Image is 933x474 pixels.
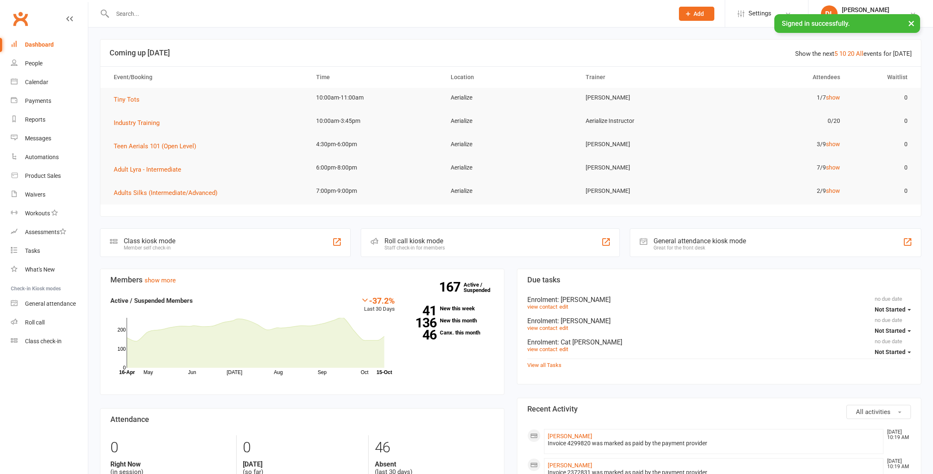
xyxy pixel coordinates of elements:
td: [PERSON_NAME] [578,181,713,201]
div: Member self check-in [124,245,175,251]
a: [PERSON_NAME] [548,433,592,439]
input: Search... [110,8,668,20]
div: Staff check-in for members [384,245,445,251]
strong: [DATE] [243,460,362,468]
th: Attendees [713,67,848,88]
td: 4:30pm-6:00pm [309,135,444,154]
div: -37.2% [361,296,395,305]
strong: Right Now [110,460,230,468]
span: Signed in successfully. [782,20,850,27]
a: Assessments [11,223,88,242]
div: Aerialize [842,14,889,21]
a: 5 [834,50,838,57]
span: : [PERSON_NAME] [557,296,611,304]
td: 10:00am-11:00am [309,88,444,107]
td: [PERSON_NAME] [578,158,713,177]
strong: 167 [439,281,464,293]
div: Enrolment [527,296,911,304]
div: Reports [25,116,45,123]
span: Adult Lyra - Intermediate [114,166,181,173]
div: Workouts [25,210,50,217]
a: 20 [848,50,854,57]
a: 167Active / Suspended [464,276,500,299]
div: General attendance kiosk mode [654,237,746,245]
div: Tasks [25,247,40,254]
a: show [826,94,840,101]
div: Automations [25,154,59,160]
td: [PERSON_NAME] [578,88,713,107]
td: 2/9 [713,181,848,201]
a: People [11,54,88,73]
div: People [25,60,42,67]
span: Tiny Tots [114,96,140,103]
td: 10:00am-3:45pm [309,111,444,131]
td: Aerialize [443,111,578,131]
a: view contact [527,325,557,331]
td: 0 [848,181,915,201]
span: Add [694,10,704,17]
a: show more [145,277,176,284]
a: View all Tasks [527,362,561,368]
a: Calendar [11,73,88,92]
div: What's New [25,266,55,273]
th: Trainer [578,67,713,88]
div: General attendance [25,300,76,307]
td: 0/20 [713,111,848,131]
button: Adults Silks (Intermediate/Advanced) [114,188,223,198]
time: [DATE] 10:19 AM [883,429,911,440]
div: Class check-in [25,338,62,344]
td: 6:00pm-8:00pm [309,158,444,177]
a: edit [559,325,568,331]
div: Dashboard [25,41,54,48]
div: Waivers [25,191,45,198]
div: Roll call [25,319,45,326]
div: Messages [25,135,51,142]
button: Tiny Tots [114,95,145,105]
span: Settings [748,4,771,23]
a: Class kiosk mode [11,332,88,351]
button: Industry Training [114,118,165,128]
div: Calendar [25,79,48,85]
a: Product Sales [11,167,88,185]
strong: Active / Suspended Members [110,297,193,304]
span: Not Started [875,327,906,334]
div: DL [821,5,838,22]
a: [PERSON_NAME] [548,462,592,469]
div: Roll call kiosk mode [384,237,445,245]
span: Industry Training [114,119,160,127]
div: Great for the front desk [654,245,746,251]
a: show [826,187,840,194]
span: Adults Silks (Intermediate/Advanced) [114,189,217,197]
a: Messages [11,129,88,148]
strong: 46 [407,329,437,341]
a: What's New [11,260,88,279]
div: Payments [25,97,51,104]
div: Invoice 4299820 was marked as paid by the payment provider [548,440,880,447]
button: All activities [846,405,911,419]
button: Teen Aerials 101 (Open Level) [114,141,202,151]
td: 0 [848,111,915,131]
button: Not Started [875,323,911,338]
a: edit [559,346,568,352]
div: Enrolment [527,338,911,346]
h3: Coming up [DATE] [110,49,912,57]
button: Not Started [875,344,911,359]
a: Waivers [11,185,88,204]
div: Enrolment [527,317,911,325]
a: view contact [527,346,557,352]
a: All [856,50,863,57]
th: Waitlist [848,67,915,88]
div: Show the next events for [DATE] [795,49,912,59]
a: 46Canx. this month [407,330,494,335]
td: Aerialize [443,181,578,201]
span: Not Started [875,349,906,355]
span: Not Started [875,306,906,313]
div: 0 [243,435,362,460]
div: Product Sales [25,172,61,179]
a: Clubworx [10,8,31,29]
a: view contact [527,304,557,310]
a: 136New this month [407,318,494,323]
a: Dashboard [11,35,88,54]
a: edit [559,304,568,310]
td: Aerialize Instructor [578,111,713,131]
